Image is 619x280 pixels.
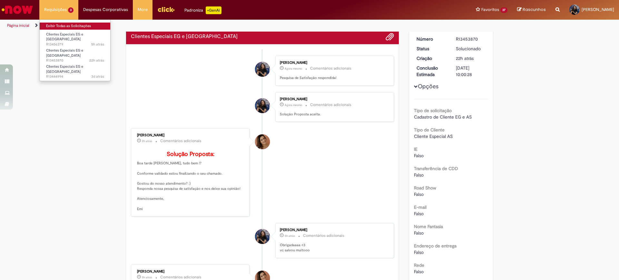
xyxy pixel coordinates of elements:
[456,65,486,78] div: [DATE] 10:00:28
[414,230,424,236] span: Falso
[40,47,111,61] a: Aberto R13453870 : Clientes Especiais EG e AS
[414,224,443,229] b: Nome Fantasia
[280,243,387,253] p: Obrigadaaaa <3 vc salvou muitooo
[167,150,214,158] b: Solução Proposta:
[142,139,152,143] span: 2h atrás
[414,191,424,197] span: Falso
[414,211,424,217] span: Falso
[414,204,427,210] b: E-mail
[414,249,424,255] span: Falso
[68,7,74,13] span: 3
[40,63,111,77] a: Aberto R13444994 : Clientes Especiais EG e AS
[414,133,453,139] span: Cliente Especial AS
[523,6,546,13] span: Rascunhos
[280,75,387,81] p: Pesquisa de Satisfação respondida!
[142,275,152,279] time: 28/08/2025 09:59:57
[255,229,270,244] div: Daniele Cristina Corrêa De Jesuz
[91,42,104,47] span: 5h atrás
[40,31,111,45] a: Aberto R13456379 : Clientes Especiais EG e AS
[255,98,270,113] div: Daniele Cristina Corrêa De Jesuz
[414,108,452,113] b: Tipo de solicitação
[412,45,451,52] dt: Status
[412,36,451,42] dt: Número
[7,23,29,28] a: Página inicial
[285,103,302,107] span: Agora mesmo
[89,58,104,63] time: 27/08/2025 17:16:44
[285,103,302,107] time: 28/08/2025 14:59:33
[456,55,486,62] div: 27/08/2025 17:16:43
[91,74,104,79] time: 25/08/2025 15:31:04
[39,19,111,81] ul: Requisições
[412,65,451,78] dt: Conclusão Estimada
[517,7,546,13] a: Rascunhos
[280,228,387,232] div: [PERSON_NAME]
[184,6,221,14] div: Padroniza
[456,55,474,61] time: 27/08/2025 17:16:43
[456,45,486,52] div: Solucionado
[1,3,34,16] img: ServiceNow
[414,262,424,268] b: Rede
[137,270,244,274] div: [PERSON_NAME]
[160,275,201,280] small: Comentários adicionais
[414,185,436,191] b: Road Show
[414,146,418,152] b: IE
[303,233,344,238] small: Comentários adicionais
[138,6,148,13] span: More
[456,36,486,42] div: R13453870
[481,6,499,13] span: Favoritos
[414,127,445,133] b: Tipo de Cliente
[456,55,474,61] span: 22h atrás
[46,32,83,42] span: Clientes Especiais EG e [GEOGRAPHIC_DATA]
[142,139,152,143] time: 28/08/2025 13:22:00
[255,62,270,77] div: Daniele Cristina Corrêa De Jesuz
[46,42,104,47] span: R13456379
[91,42,104,47] time: 28/08/2025 09:51:02
[5,20,408,32] ul: Trilhas de página
[280,97,387,101] div: [PERSON_NAME]
[414,114,472,120] span: Cadastro de Cliente EG e AS
[142,275,152,279] span: 5h atrás
[46,64,83,74] span: Clientes Especiais EG e [GEOGRAPHIC_DATA]
[414,166,458,171] b: Transferência de CDD
[412,55,451,62] dt: Criação
[500,7,507,13] span: 37
[285,67,302,71] time: 28/08/2025 14:59:48
[44,6,67,13] span: Requisições
[46,74,104,79] span: R13444994
[157,5,175,14] img: click_logo_yellow_360x200.png
[83,6,128,13] span: Despesas Corporativas
[137,151,244,211] p: Boa tarde [PERSON_NAME], tudo bem !? Conforme validado estou finalizando o seu chamado. Gostou do...
[414,172,424,178] span: Falso
[285,234,295,238] span: 5h atrás
[255,134,270,149] div: Emiliane Dias De Souza
[91,74,104,79] span: 3d atrás
[414,153,424,159] span: Falso
[46,58,104,63] span: R13453870
[206,6,221,14] p: +GenAi
[285,67,302,71] span: Agora mesmo
[137,133,244,137] div: [PERSON_NAME]
[89,58,104,63] span: 22h atrás
[285,234,295,238] time: 28/08/2025 10:06:09
[40,23,111,30] a: Exibir Todas as Solicitações
[280,112,387,117] p: Solução Proposta aceita.
[582,7,614,12] span: [PERSON_NAME]
[131,34,238,40] h2: Clientes Especiais EG e AS Histórico de tíquete
[386,33,394,41] button: Adicionar anexos
[414,243,457,249] b: Endereço de entrega
[280,61,387,65] div: [PERSON_NAME]
[310,66,351,71] small: Comentários adicionais
[310,102,351,108] small: Comentários adicionais
[160,138,201,144] small: Comentários adicionais
[414,269,424,275] span: Falso
[46,48,83,58] span: Clientes Especiais EG e [GEOGRAPHIC_DATA]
